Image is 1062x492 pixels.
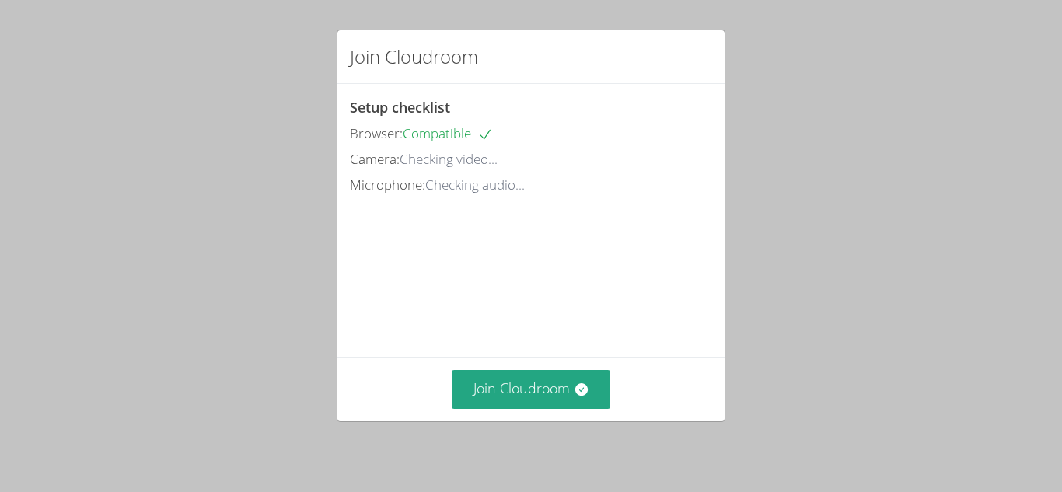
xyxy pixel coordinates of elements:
[350,43,478,71] h2: Join Cloudroom
[350,98,450,117] span: Setup checklist
[452,370,611,408] button: Join Cloudroom
[350,176,425,194] span: Microphone:
[400,150,498,168] span: Checking video...
[350,124,403,142] span: Browser:
[350,150,400,168] span: Camera:
[403,124,493,142] span: Compatible
[425,176,525,194] span: Checking audio...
